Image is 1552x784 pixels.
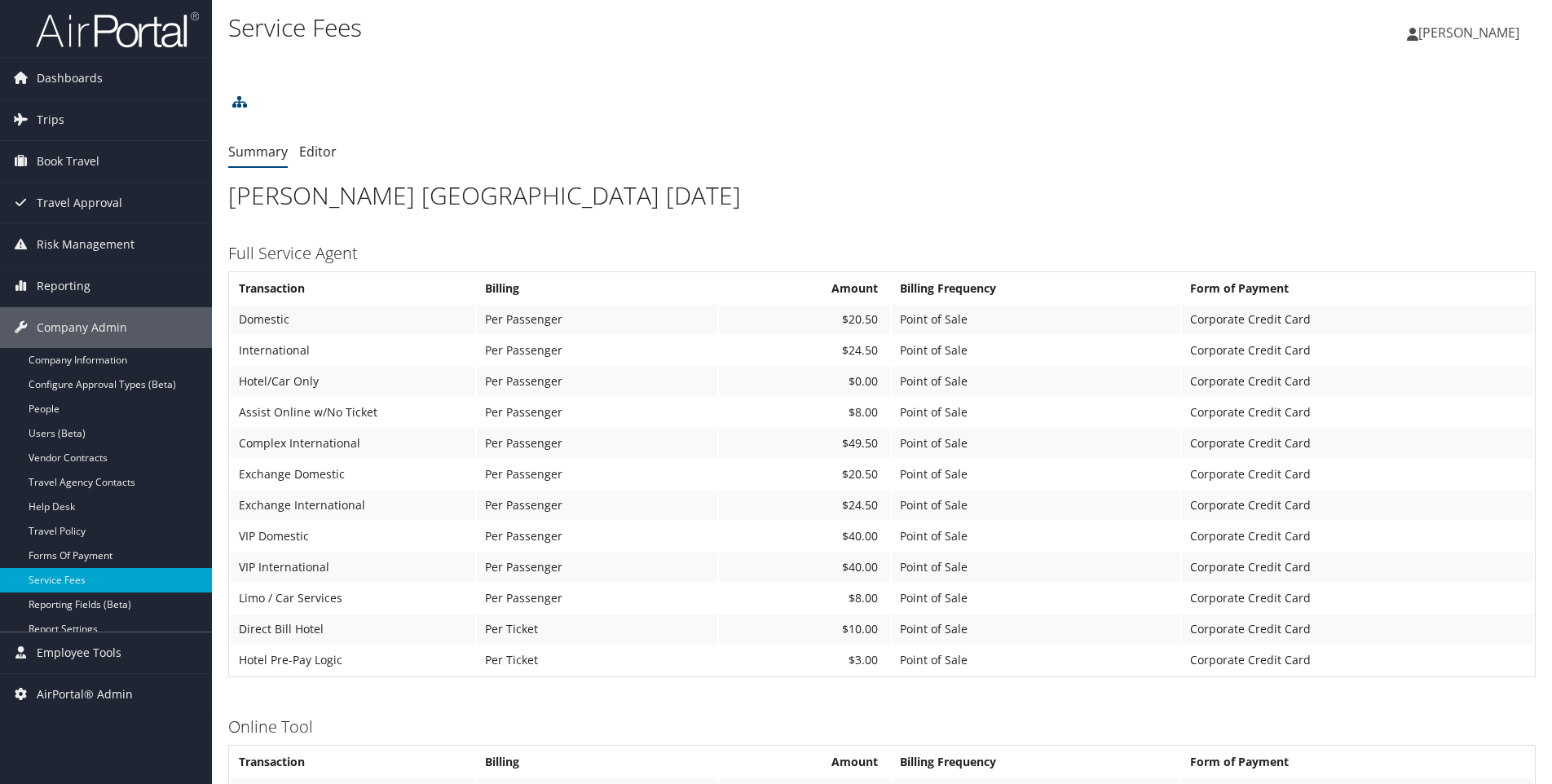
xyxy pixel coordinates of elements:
td: $49.50 [719,429,890,458]
td: Point of Sale [892,460,1180,489]
th: Billing [477,747,717,777]
td: Point of Sale [892,522,1180,551]
td: Per Passenger [477,367,717,396]
span: Company Admin [37,307,127,348]
td: Corporate Credit Card [1182,336,1533,365]
h1: [PERSON_NAME] [GEOGRAPHIC_DATA] [DATE] [228,178,1536,213]
td: Complex International [231,429,475,458]
td: Corporate Credit Card [1182,584,1533,613]
th: Amount [719,747,890,777]
th: Form of Payment [1182,747,1533,777]
span: Trips [37,99,64,140]
td: Corporate Credit Card [1182,553,1533,582]
a: Editor [299,143,337,161]
td: Corporate Credit Card [1182,460,1533,489]
h3: Online Tool [228,716,1536,738]
td: Corporate Credit Card [1182,429,1533,458]
td: Point of Sale [892,645,1180,675]
td: Per Passenger [477,305,717,334]
th: Billing Frequency [892,747,1180,777]
td: Corporate Credit Card [1182,522,1533,551]
td: $24.50 [719,491,890,520]
td: Corporate Credit Card [1182,305,1533,334]
th: Billing [477,274,717,303]
span: AirPortal® Admin [37,674,133,715]
td: $8.00 [719,584,890,613]
td: Hotel/Car Only [231,367,475,396]
a: Summary [228,143,288,161]
td: $20.50 [719,305,890,334]
td: Point of Sale [892,367,1180,396]
td: Exchange Domestic [231,460,475,489]
td: Point of Sale [892,398,1180,427]
td: International [231,336,475,365]
th: Transaction [231,274,475,303]
td: Per Passenger [477,584,717,613]
td: Hotel Pre-Pay Logic [231,645,475,675]
td: Per Passenger [477,336,717,365]
span: Employee Tools [37,632,121,673]
td: $24.50 [719,336,890,365]
span: [PERSON_NAME] [1418,24,1519,42]
td: $20.50 [719,460,890,489]
td: Limo / Car Services [231,584,475,613]
span: Travel Approval [37,183,122,223]
td: $0.00 [719,367,890,396]
td: Corporate Credit Card [1182,398,1533,427]
td: Per Passenger [477,522,717,551]
th: Amount [719,274,890,303]
td: Per Passenger [477,460,717,489]
td: Assist Online w/No Ticket [231,398,475,427]
h3: Full Service Agent [228,242,1536,265]
td: $8.00 [719,398,890,427]
span: Book Travel [37,141,99,182]
td: Direct Bill Hotel [231,614,475,644]
td: Point of Sale [892,553,1180,582]
td: Point of Sale [892,429,1180,458]
td: Per Passenger [477,398,717,427]
td: Corporate Credit Card [1182,491,1533,520]
span: Risk Management [37,224,134,265]
td: VIP International [231,553,475,582]
th: Billing Frequency [892,274,1180,303]
img: airportal-logo.png [36,11,199,49]
td: $40.00 [719,522,890,551]
td: Point of Sale [892,336,1180,365]
th: Transaction [231,747,475,777]
td: $10.00 [719,614,890,644]
span: Reporting [37,266,90,306]
td: Corporate Credit Card [1182,645,1533,675]
td: Per Passenger [477,491,717,520]
td: Point of Sale [892,491,1180,520]
td: Point of Sale [892,584,1180,613]
td: Point of Sale [892,305,1180,334]
td: Domestic [231,305,475,334]
th: Form of Payment [1182,274,1533,303]
h1: Service Fees [228,11,1100,45]
td: VIP Domestic [231,522,475,551]
td: Point of Sale [892,614,1180,644]
td: Per Ticket [477,614,717,644]
td: Exchange International [231,491,475,520]
td: Corporate Credit Card [1182,367,1533,396]
td: $3.00 [719,645,890,675]
td: Per Ticket [477,645,717,675]
td: Per Passenger [477,553,717,582]
span: Dashboards [37,58,103,99]
a: [PERSON_NAME] [1407,8,1536,57]
td: $40.00 [719,553,890,582]
td: Corporate Credit Card [1182,614,1533,644]
td: Per Passenger [477,429,717,458]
